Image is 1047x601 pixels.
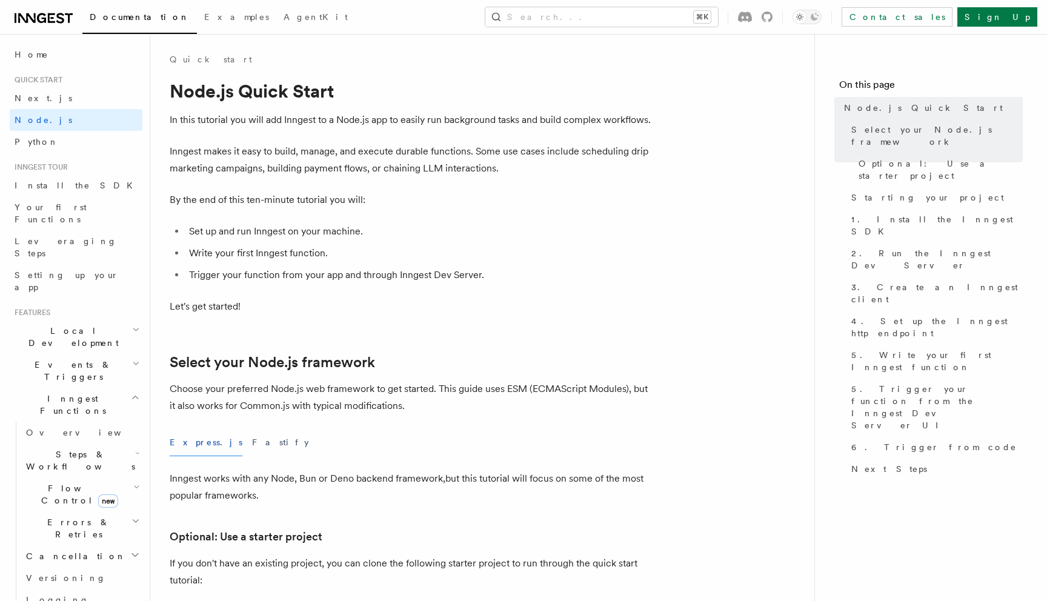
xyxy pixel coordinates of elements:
span: Overview [26,428,151,437]
a: AgentKit [276,4,355,33]
span: Your first Functions [15,202,87,224]
span: Versioning [26,573,106,583]
p: Inngest works with any Node, Bun or Deno backend framework,but this tutorial will focus on some o... [170,470,654,504]
li: Trigger your function from your app and through Inngest Dev Server. [185,267,654,284]
span: Leveraging Steps [15,236,117,258]
button: Errors & Retries [21,511,142,545]
kbd: ⌘K [694,11,711,23]
span: 5. Write your first Inngest function [851,349,1023,373]
a: Setting up your app [10,264,142,298]
a: 5. Trigger your function from the Inngest Dev Server UI [846,378,1023,436]
span: Node.js [15,115,72,125]
span: Next.js [15,93,72,103]
a: Versioning [21,567,142,589]
span: Install the SDK [15,181,140,190]
a: Sign Up [957,7,1037,27]
a: 5. Write your first Inngest function [846,344,1023,378]
span: 3. Create an Inngest client [851,281,1023,305]
span: AgentKit [284,12,348,22]
span: Features [10,308,50,317]
span: Errors & Retries [21,516,131,540]
a: 2. Run the Inngest Dev Server [846,242,1023,276]
p: Inngest makes it easy to build, manage, and execute durable functions. Some use cases include sch... [170,143,654,177]
a: Contact sales [842,7,952,27]
button: Flow Controlnew [21,477,142,511]
span: Setting up your app [15,270,119,292]
a: Leveraging Steps [10,230,142,264]
a: Install the SDK [10,174,142,196]
button: Inngest Functions [10,388,142,422]
p: If you don't have an existing project, you can clone the following starter project to run through... [170,555,654,589]
h4: On this page [839,78,1023,97]
button: Steps & Workflows [21,443,142,477]
p: In this tutorial you will add Inngest to a Node.js app to easily run background tasks and build c... [170,111,654,128]
p: Choose your preferred Node.js web framework to get started. This guide uses ESM (ECMAScript Modul... [170,380,654,414]
span: Quick start [10,75,62,85]
span: Steps & Workflows [21,448,135,473]
span: 2. Run the Inngest Dev Server [851,247,1023,271]
a: Python [10,131,142,153]
a: Examples [197,4,276,33]
button: Events & Triggers [10,354,142,388]
h1: Node.js Quick Start [170,80,654,102]
li: Set up and run Inngest on your machine. [185,223,654,240]
span: Documentation [90,12,190,22]
a: Documentation [82,4,197,34]
span: 5. Trigger your function from the Inngest Dev Server UI [851,383,1023,431]
a: Next Steps [846,458,1023,480]
span: 1. Install the Inngest SDK [851,213,1023,237]
span: Inngest Functions [10,393,131,417]
span: 6. Trigger from code [851,441,1017,453]
button: Local Development [10,320,142,354]
a: Optional: Use a starter project [170,528,322,545]
span: Cancellation [21,550,126,562]
span: Home [15,48,48,61]
button: Search...⌘K [485,7,718,27]
a: 3. Create an Inngest client [846,276,1023,310]
p: Let's get started! [170,298,654,315]
a: Quick start [170,53,252,65]
span: Next Steps [851,463,927,475]
span: 4. Set up the Inngest http endpoint [851,315,1023,339]
a: Node.js Quick Start [839,97,1023,119]
span: Select your Node.js framework [851,124,1023,148]
span: Starting your project [851,191,1004,204]
span: Flow Control [21,482,133,506]
span: Local Development [10,325,132,349]
button: Cancellation [21,545,142,567]
button: Toggle dark mode [793,10,822,24]
span: Examples [204,12,269,22]
span: Python [15,137,59,147]
span: Node.js Quick Start [844,102,1003,114]
span: Optional: Use a starter project [859,158,1023,182]
a: Next.js [10,87,142,109]
a: Starting your project [846,187,1023,208]
button: Express.js [170,429,242,456]
a: 6. Trigger from code [846,436,1023,458]
a: Optional: Use a starter project [854,153,1023,187]
a: Home [10,44,142,65]
li: Write your first Inngest function. [185,245,654,262]
a: Overview [21,422,142,443]
a: 1. Install the Inngest SDK [846,208,1023,242]
button: Fastify [252,429,309,456]
p: By the end of this ten-minute tutorial you will: [170,191,654,208]
a: Select your Node.js framework [846,119,1023,153]
a: 4. Set up the Inngest http endpoint [846,310,1023,344]
span: Events & Triggers [10,359,132,383]
span: new [98,494,118,508]
a: Your first Functions [10,196,142,230]
a: Select your Node.js framework [170,354,375,371]
span: Inngest tour [10,162,68,172]
a: Node.js [10,109,142,131]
